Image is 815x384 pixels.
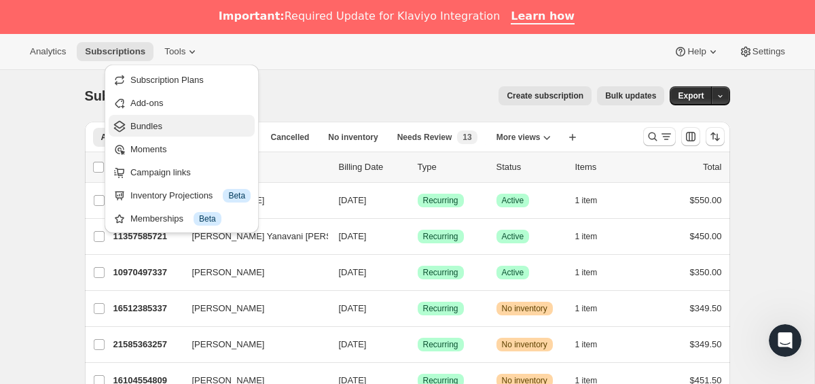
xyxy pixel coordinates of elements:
[192,266,265,279] span: [PERSON_NAME]
[690,231,722,241] span: $450.00
[22,42,74,61] button: Analytics
[423,267,458,278] span: Recurring
[109,161,255,183] button: Campaign links
[339,231,367,241] span: [DATE]
[184,298,320,319] button: [PERSON_NAME]
[575,263,613,282] button: 1 item
[192,302,265,315] span: [PERSON_NAME]
[130,189,251,203] div: Inventory Projections
[109,184,255,206] button: Inventory Projections
[502,267,524,278] span: Active
[499,86,592,105] button: Create subscription
[703,160,721,174] p: Total
[85,88,174,103] span: Subscriptions
[496,132,541,143] span: More views
[597,86,664,105] button: Bulk updates
[423,303,458,314] span: Recurring
[30,46,66,57] span: Analytics
[113,266,181,279] p: 10970497337
[605,90,656,101] span: Bulk updates
[423,339,458,350] span: Recurring
[109,92,255,114] button: Add-ons
[130,167,191,177] span: Campaign links
[271,132,310,143] span: Cancelled
[130,121,162,131] span: Bundles
[113,299,722,318] div: 16512385337[PERSON_NAME][DATE]SuccessRecurringWarningNo inventory1 item$349.50
[502,231,524,242] span: Active
[502,195,524,206] span: Active
[184,262,320,283] button: [PERSON_NAME]
[488,128,560,147] button: More views
[228,190,245,201] span: Beta
[690,339,722,349] span: $349.50
[219,10,500,23] div: Required Update for Klaviyo Integration
[164,46,185,57] span: Tools
[130,212,251,226] div: Memberships
[113,160,722,174] div: IDCustomerBilling DateTypeStatusItemsTotal
[463,132,471,143] span: 13
[85,46,145,57] span: Subscriptions
[643,127,676,146] button: Search and filter results
[769,324,801,357] iframe: Intercom live chat
[109,69,255,90] button: Subscription Plans
[502,303,547,314] span: No inventory
[130,75,204,85] span: Subscription Plans
[423,195,458,206] span: Recurring
[192,230,378,243] span: [PERSON_NAME] Yanavani [PERSON_NAME]
[113,335,722,354] div: 21585363257[PERSON_NAME][DATE]SuccessRecurringWarningNo inventory1 item$349.50
[575,335,613,354] button: 1 item
[496,160,564,174] p: Status
[199,213,216,224] span: Beta
[690,303,722,313] span: $349.50
[184,226,320,247] button: [PERSON_NAME] Yanavani [PERSON_NAME]
[575,299,613,318] button: 1 item
[575,303,598,314] span: 1 item
[575,227,613,246] button: 1 item
[507,90,583,101] span: Create subscription
[339,303,367,313] span: [DATE]
[687,46,706,57] span: Help
[502,339,547,350] span: No inventory
[575,195,598,206] span: 1 item
[339,339,367,349] span: [DATE]
[575,191,613,210] button: 1 item
[339,195,367,205] span: [DATE]
[113,338,181,351] p: 21585363257
[690,267,722,277] span: $350.00
[109,207,255,229] button: Memberships
[109,138,255,160] button: Moments
[753,46,785,57] span: Settings
[670,86,712,105] button: Export
[575,160,643,174] div: Items
[731,42,793,61] button: Settings
[681,127,700,146] button: Customize table column order and visibility
[113,263,722,282] div: 10970497337[PERSON_NAME][DATE]SuccessRecurringSuccessActive1 item$350.00
[418,160,486,174] div: Type
[397,132,452,143] span: Needs Review
[666,42,727,61] button: Help
[113,302,181,315] p: 16512385337
[511,10,575,24] a: Learn how
[192,338,265,351] span: [PERSON_NAME]
[339,160,407,174] p: Billing Date
[184,334,320,355] button: [PERSON_NAME]
[219,10,285,22] b: Important:
[156,42,207,61] button: Tools
[678,90,704,101] span: Export
[113,191,722,210] div: 12475105593[PERSON_NAME][DATE]SuccessRecurringSuccessActive1 item$550.00
[706,127,725,146] button: Sort the results
[339,267,367,277] span: [DATE]
[130,144,166,154] span: Moments
[690,195,722,205] span: $550.00
[562,128,583,147] button: Create new view
[575,231,598,242] span: 1 item
[77,42,153,61] button: Subscriptions
[328,132,378,143] span: No inventory
[109,115,255,137] button: Bundles
[113,227,722,246] div: 11357585721[PERSON_NAME] Yanavani [PERSON_NAME][DATE]SuccessRecurringSuccessActive1 item$450.00
[423,231,458,242] span: Recurring
[575,267,598,278] span: 1 item
[130,98,163,108] span: Add-ons
[575,339,598,350] span: 1 item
